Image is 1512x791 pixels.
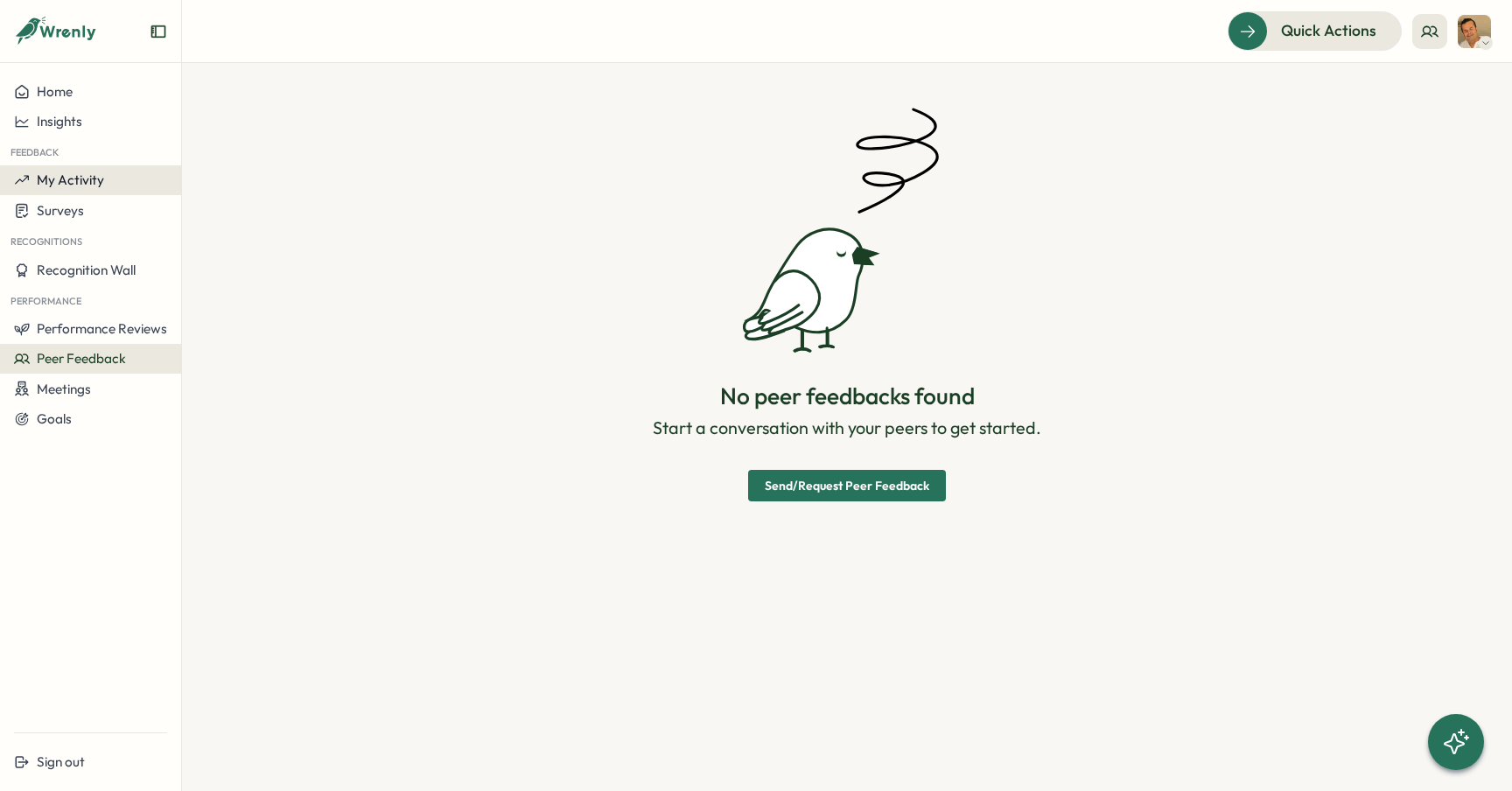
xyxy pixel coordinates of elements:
span: Meetings [37,381,91,397]
span: My Activity [37,171,104,188]
p: Start a conversation with your peers to get started. [653,415,1041,442]
span: Performance Reviews [37,320,167,337]
span: Send/Request Peer Feedback [765,471,929,500]
span: Surveys [37,202,84,219]
button: Quick Actions [1228,11,1402,50]
span: Home [37,83,73,100]
button: Send/Request Peer Feedback [748,470,946,501]
span: Goals [37,410,72,427]
button: Expand sidebar [150,23,167,40]
span: Insights [37,113,82,129]
img: Ranjeet [1458,15,1491,48]
span: Recognition Wall [37,262,136,278]
h3: No peer feedbacks found [720,381,975,411]
span: Sign out [37,753,85,770]
span: Peer Feedback [37,350,126,367]
span: Quick Actions [1281,19,1376,42]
